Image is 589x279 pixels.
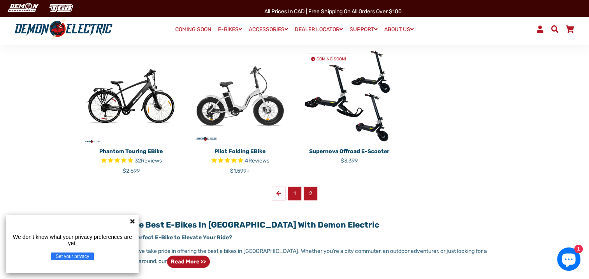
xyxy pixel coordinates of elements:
[301,47,398,145] img: Supernova Offroad E-Scooter
[141,157,162,164] span: Reviews
[382,24,417,35] a: ABOUT US
[230,168,250,174] span: $1,599+
[171,258,206,265] strong: Read more >>
[192,147,289,155] p: Pilot Folding eBike
[51,253,94,260] button: Set your privacy
[45,2,77,14] img: TGB Canada
[135,157,162,164] span: 32 reviews
[4,2,41,14] img: Demon Electric
[215,24,245,35] a: E-BIKES
[83,47,180,145] img: Phantom Touring eBike - Demon Electric
[192,157,289,166] span: Rated 5.0 out of 5 stars 4 reviews
[301,47,398,145] a: Supernova Offroad E-Scooter COMING SOON!
[9,234,135,246] p: We don't know what your privacy preferences are yet.
[91,234,232,241] strong: Looking for the Perfect E-Bike to Elevate Your Ride?
[246,24,291,35] a: ACCESSORIES
[245,157,269,164] span: 4 reviews
[316,57,346,62] span: COMING SOON!
[172,24,214,35] a: COMING SOON
[91,247,498,268] p: At Demon Electric, we take pride in offering the best e bikes in [GEOGRAPHIC_DATA]. Whether you’r...
[288,187,301,200] a: 1
[341,157,358,164] span: $3,399
[248,157,269,164] span: Reviews
[292,24,346,35] a: DEALER LOCATOR
[91,220,498,230] h2: Discover the Best E-Bikes in [GEOGRAPHIC_DATA] with Demon Electric
[555,247,583,273] inbox-online-store-chat: Shopify online store chat
[301,145,398,165] a: Supernova Offroad E-Scooter $3,399
[347,24,380,35] a: SUPPORT
[83,157,180,166] span: Rated 4.8 out of 5 stars 32 reviews
[83,147,180,155] p: Phantom Touring eBike
[123,168,140,174] span: $2,699
[301,147,398,155] p: Supernova Offroad E-Scooter
[192,47,289,145] img: Pilot Folding eBike - Demon Electric
[12,19,115,39] img: Demon Electric logo
[264,8,402,15] span: All Prices in CAD | Free shipping on all orders over $100
[192,145,289,175] a: Pilot Folding eBike Rated 5.0 out of 5 stars 4 reviews $1,599+
[304,187,317,200] span: 2
[83,145,180,175] a: Phantom Touring eBike Rated 4.8 out of 5 stars 32 reviews $2,699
